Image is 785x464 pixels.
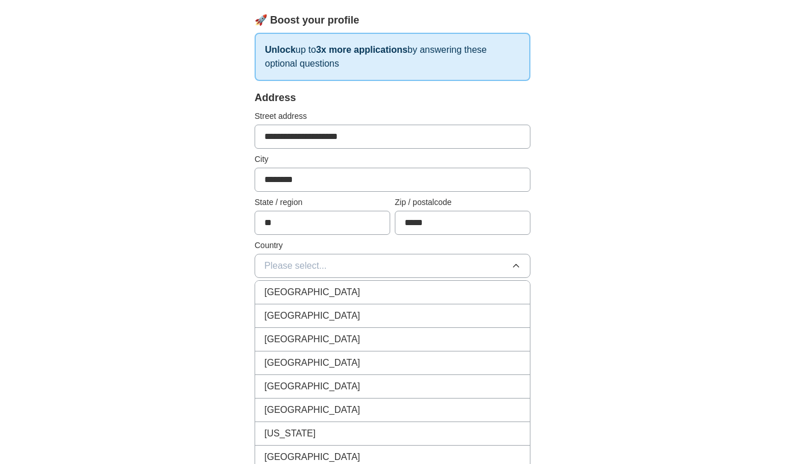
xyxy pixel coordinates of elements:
[255,254,530,279] button: Please select...
[264,286,360,300] span: [GEOGRAPHIC_DATA]
[255,13,530,29] div: 🚀 Boost your profile
[265,45,295,55] strong: Unlock
[264,404,360,417] span: [GEOGRAPHIC_DATA]
[255,197,390,209] label: State / region
[264,427,315,441] span: [US_STATE]
[316,45,407,55] strong: 3x more applications
[255,111,530,123] label: Street address
[264,380,360,394] span: [GEOGRAPHIC_DATA]
[264,357,360,370] span: [GEOGRAPHIC_DATA]
[255,33,530,82] p: up to by answering these optional questions
[264,333,360,347] span: [GEOGRAPHIC_DATA]
[255,91,530,106] div: Address
[255,240,530,252] label: Country
[395,197,530,209] label: Zip / postalcode
[264,260,327,273] span: Please select...
[264,310,360,323] span: [GEOGRAPHIC_DATA]
[255,154,530,166] label: City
